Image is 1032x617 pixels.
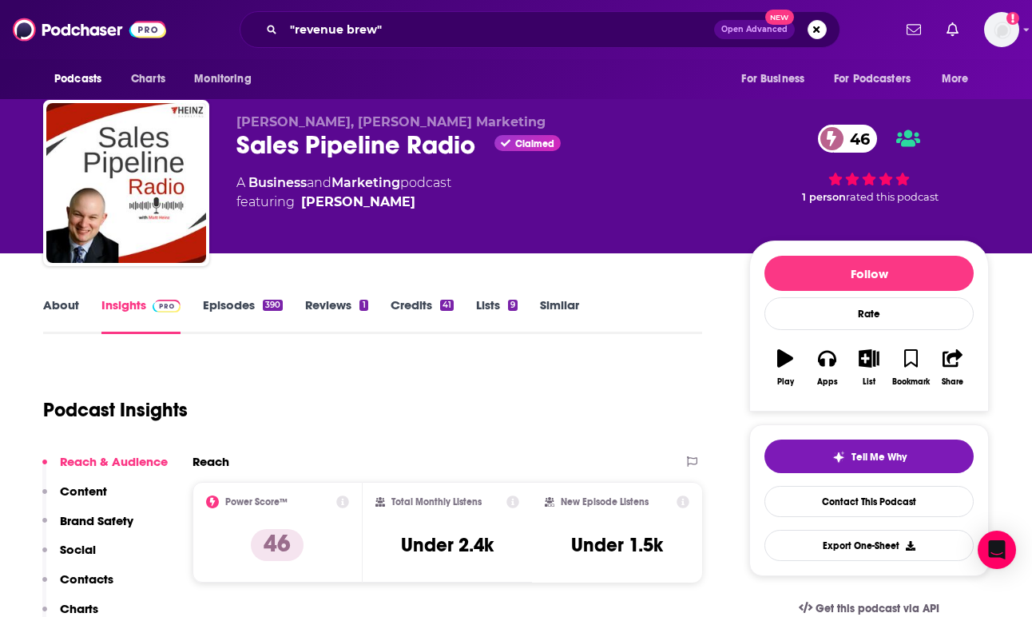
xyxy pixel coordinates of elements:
a: Matt Heinz [301,193,415,212]
button: open menu [931,64,989,94]
span: Get this podcast via API [816,602,939,615]
span: Tell Me Why [851,451,907,464]
button: Open AdvancedNew [714,20,795,39]
a: 46 [818,125,878,153]
a: Charts [121,64,175,94]
button: Follow [764,256,974,291]
div: Play [777,377,794,387]
svg: Add a profile image [1006,12,1019,25]
div: 46 1 personrated this podcast [749,114,989,213]
span: Open Advanced [721,26,788,34]
a: Reviews1 [305,297,367,334]
h2: Power Score™ [225,496,288,508]
p: Content [60,484,107,499]
button: Brand Safety [42,513,133,543]
button: List [848,339,890,396]
p: Charts [60,601,98,616]
span: Podcasts [54,68,101,90]
span: Claimed [515,140,554,148]
button: open menu [730,64,824,94]
img: User Profile [984,12,1019,47]
div: 41 [440,300,454,311]
div: 9 [508,300,518,311]
a: Lists9 [476,297,518,334]
div: Share [942,377,963,387]
button: open menu [824,64,934,94]
a: Contact This Podcast [764,486,974,517]
span: Charts [131,68,165,90]
div: List [863,377,875,387]
button: Apps [806,339,847,396]
button: open menu [43,64,122,94]
img: tell me why sparkle [832,451,845,464]
span: For Business [741,68,804,90]
span: More [942,68,969,90]
img: Podchaser - Follow, Share and Rate Podcasts [13,14,166,45]
span: 1 person [802,191,846,203]
a: Marketing [331,175,400,190]
div: Apps [817,377,838,387]
span: Monitoring [194,68,251,90]
button: Social [42,542,96,571]
input: Search podcasts, credits, & more... [284,17,714,42]
span: For Podcasters [834,68,911,90]
a: InsightsPodchaser Pro [101,297,181,334]
span: rated this podcast [846,191,939,203]
button: Share [932,339,974,396]
button: Show profile menu [984,12,1019,47]
button: tell me why sparkleTell Me Why [764,440,974,473]
div: Rate [764,297,974,330]
h2: New Episode Listens [561,496,649,508]
span: featuring [236,193,451,212]
span: and [307,175,331,190]
a: About [43,297,79,334]
p: 46 [251,529,304,561]
a: Similar [540,297,579,334]
button: Export One-Sheet [764,530,974,561]
img: Sales Pipeline Radio [46,103,206,263]
p: Reach & Audience [60,454,168,469]
button: Content [42,484,107,513]
button: Bookmark [890,339,931,396]
span: Logged in as Marketing09 [984,12,1019,47]
a: Business [248,175,307,190]
p: Brand Safety [60,513,133,528]
div: Search podcasts, credits, & more... [240,11,840,48]
div: 1 [359,300,367,311]
p: Contacts [60,571,113,587]
div: Bookmark [892,377,930,387]
button: Contacts [42,571,113,601]
a: Show notifications dropdown [900,16,927,43]
h2: Total Monthly Listens [391,496,482,508]
span: [PERSON_NAME], [PERSON_NAME] Marketing [236,114,546,129]
div: A podcast [236,173,451,212]
h2: Reach [193,454,229,469]
h3: Under 2.4k [401,533,494,557]
div: 390 [263,300,283,311]
button: open menu [183,64,272,94]
h1: Podcast Insights [43,398,188,422]
button: Reach & Audience [42,454,168,484]
img: Podchaser Pro [153,300,181,312]
span: New [765,10,794,25]
span: 46 [834,125,878,153]
a: Episodes390 [203,297,283,334]
h3: Under 1.5k [571,533,663,557]
button: Play [764,339,806,396]
div: Open Intercom Messenger [978,531,1016,569]
p: Social [60,542,96,557]
a: Show notifications dropdown [940,16,965,43]
a: Credits41 [391,297,454,334]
